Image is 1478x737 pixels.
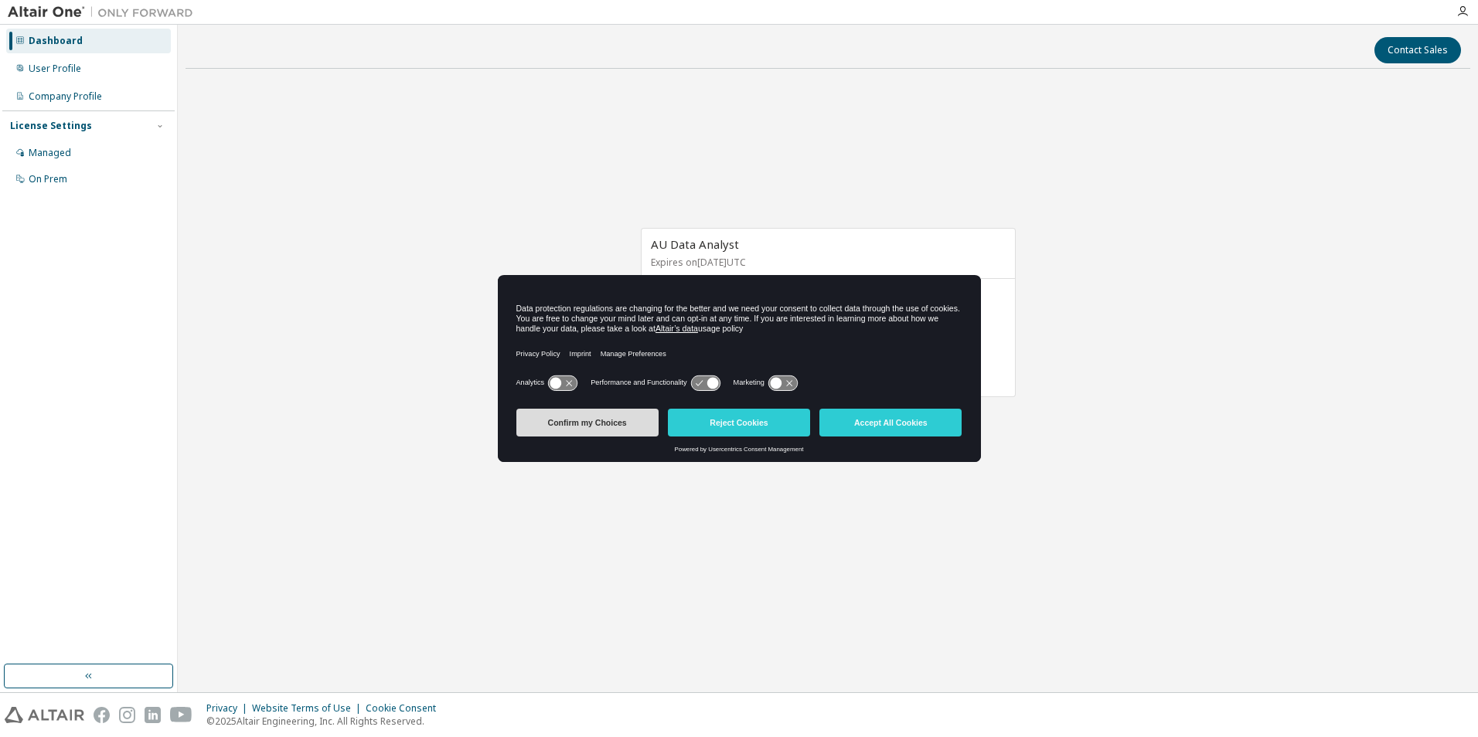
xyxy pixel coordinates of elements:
div: Managed [29,147,71,159]
div: On Prem [29,173,67,185]
div: Dashboard [29,35,83,47]
div: Privacy [206,702,252,715]
img: instagram.svg [119,707,135,723]
img: Altair One [8,5,201,20]
img: altair_logo.svg [5,707,84,723]
p: © 2025 Altair Engineering, Inc. All Rights Reserved. [206,715,445,728]
div: User Profile [29,63,81,75]
img: youtube.svg [170,707,192,723]
div: Company Profile [29,90,102,103]
button: Contact Sales [1374,37,1461,63]
div: License Settings [10,120,92,132]
div: Website Terms of Use [252,702,366,715]
img: facebook.svg [94,707,110,723]
p: Expires on [DATE] UTC [651,256,1002,269]
div: Cookie Consent [366,702,445,715]
span: AU Data Analyst [651,236,739,252]
img: linkedin.svg [145,707,161,723]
